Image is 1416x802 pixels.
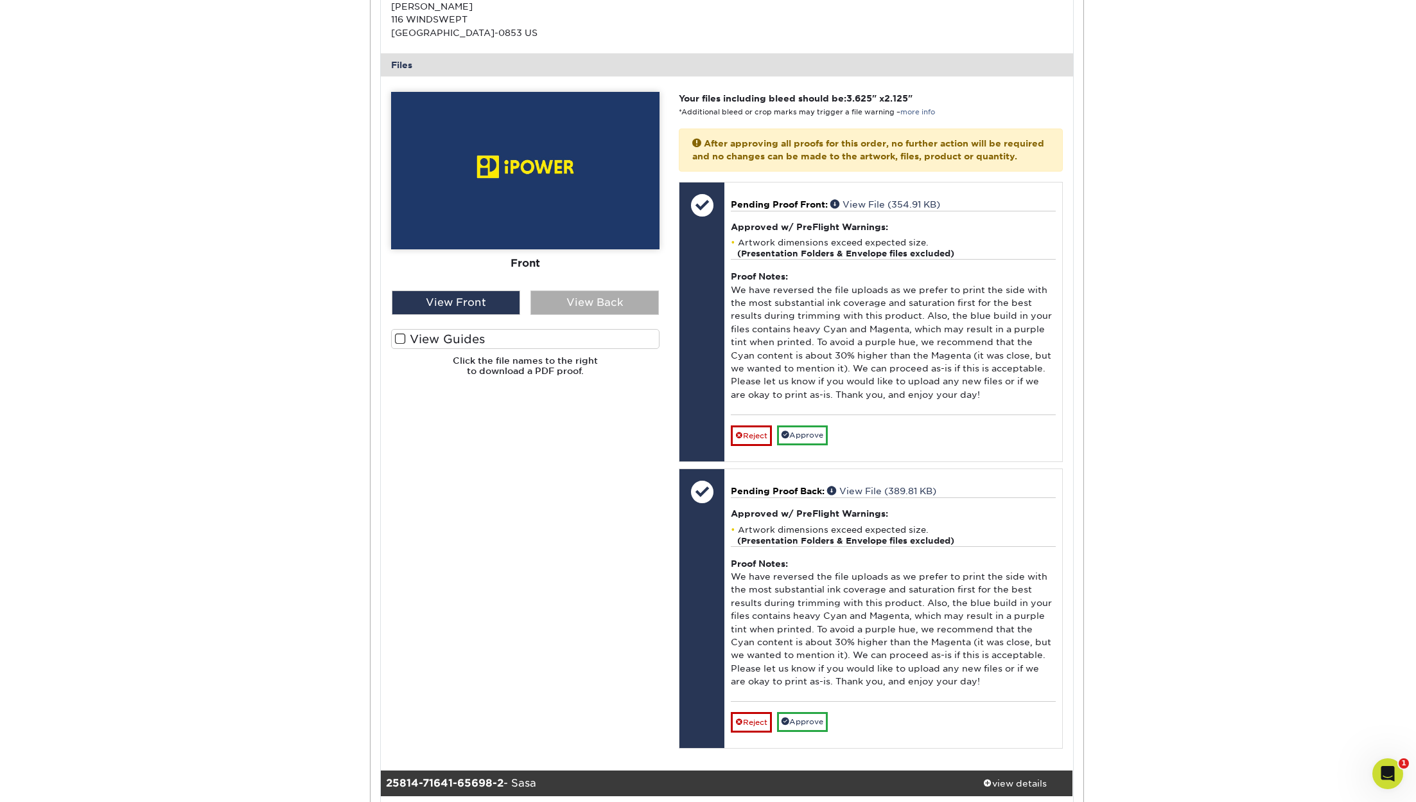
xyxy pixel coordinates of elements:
div: Files [381,53,1073,76]
iframe: Intercom live chat [1372,758,1403,789]
strong: (Presentation Folders & Envelope files excluded) [737,249,954,258]
iframe: Google Customer Reviews [3,763,109,798]
h4: Approved w/ PreFlight Warnings: [731,222,1055,232]
label: View Guides [391,329,660,349]
h6: Click the file names to the right to download a PDF proof. [391,355,660,387]
span: 2.125 [884,93,908,103]
strong: 25814-71641-65698-2 [386,777,503,789]
div: We have reversed the file uploads as we prefer to print the side with the most substantial ink co... [731,546,1055,701]
div: Front [391,249,660,278]
a: View File (354.91 KB) [830,199,940,209]
div: - Sasa [381,771,957,796]
span: Pending Proof Front: [731,199,828,209]
li: Artwork dimensions exceed expected size. [731,524,1055,546]
strong: Proof Notes: [731,271,788,281]
strong: After approving all proofs for this order, no further action will be required and no changes can ... [692,138,1044,161]
strong: Your files including bleed should be: " x " [679,93,913,103]
a: Approve [777,425,828,445]
span: 3.625 [846,93,872,103]
div: View Front [392,290,520,315]
a: View File (389.81 KB) [827,486,936,496]
span: Pending Proof Back: [731,486,825,496]
strong: (Presentation Folders & Envelope files excluded) [737,536,954,546]
a: Approve [777,712,828,732]
a: view details [957,771,1073,796]
h4: Approved w/ PreFlight Warnings: [731,508,1055,519]
a: Reject [731,712,772,733]
div: We have reversed the file uploads as we prefer to print the side with the most substantial ink co... [731,259,1055,414]
li: Artwork dimensions exceed expected size. [731,237,1055,259]
span: 1 [1399,758,1409,769]
div: view details [957,777,1073,790]
strong: Proof Notes: [731,558,788,569]
a: Reject [731,425,772,446]
a: more info [900,108,935,116]
small: *Additional bleed or crop marks may trigger a file warning – [679,108,935,116]
div: View Back [530,290,659,315]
